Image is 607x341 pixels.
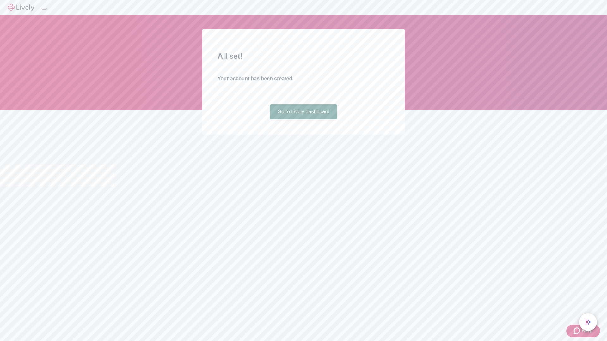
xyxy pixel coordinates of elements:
[585,319,591,325] svg: Lively AI Assistant
[579,313,597,331] button: chat
[218,51,389,62] h2: All set!
[566,325,600,337] button: Zendesk support iconHelp
[574,327,581,335] svg: Zendesk support icon
[581,327,592,335] span: Help
[218,75,389,82] h4: Your account has been created.
[8,4,34,11] img: Lively
[42,8,47,10] button: Log out
[270,104,337,119] a: Go to Lively dashboard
